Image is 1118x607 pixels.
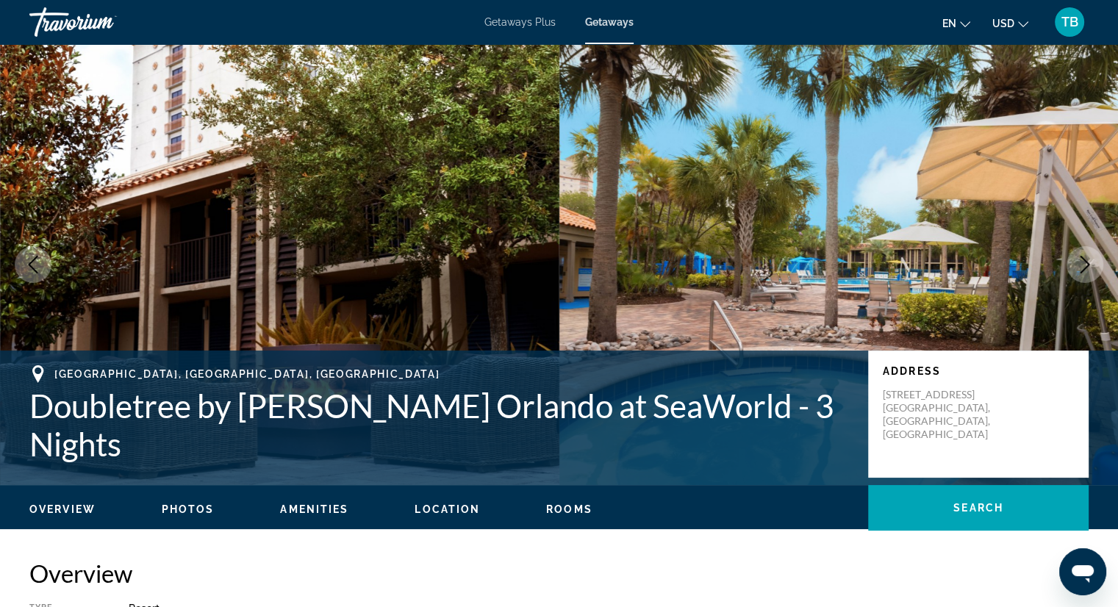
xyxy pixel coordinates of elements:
span: USD [992,18,1014,29]
button: Next image [1067,246,1103,283]
p: Address [883,365,1074,377]
button: Rooms [546,503,592,516]
button: Search [868,485,1089,531]
button: User Menu [1050,7,1089,37]
a: Getaways Plus [484,16,556,28]
span: Location [415,503,480,515]
button: Location [415,503,480,516]
span: TB [1061,15,1078,29]
span: Rooms [546,503,592,515]
button: Photos [162,503,215,516]
p: [STREET_ADDRESS] [GEOGRAPHIC_DATA], [GEOGRAPHIC_DATA], [GEOGRAPHIC_DATA] [883,388,1000,441]
iframe: Button to launch messaging window [1059,548,1106,595]
span: en [942,18,956,29]
span: Photos [162,503,215,515]
span: [GEOGRAPHIC_DATA], [GEOGRAPHIC_DATA], [GEOGRAPHIC_DATA] [54,368,440,380]
span: Amenities [280,503,348,515]
a: Getaways [585,16,634,28]
button: Previous image [15,246,51,283]
span: Overview [29,503,96,515]
a: Travorium [29,3,176,41]
button: Amenities [280,503,348,516]
h1: Doubletree by [PERSON_NAME] Orlando at SeaWorld - 3 Nights [29,387,853,463]
button: Change language [942,12,970,34]
span: Search [953,502,1003,514]
h2: Overview [29,558,1089,588]
button: Change currency [992,12,1028,34]
button: Overview [29,503,96,516]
